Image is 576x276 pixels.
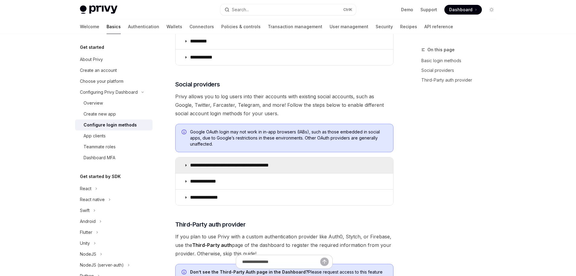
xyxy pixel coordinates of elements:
[80,78,123,85] div: Choose your platform
[75,249,153,260] button: Toggle NodeJS section
[75,65,153,76] a: Create an account
[75,238,153,249] button: Toggle Unity section
[75,119,153,130] a: Configure login methods
[232,6,249,13] div: Search...
[400,19,417,34] a: Recipes
[80,44,104,51] h5: Get started
[75,54,153,65] a: About Privy
[449,7,472,13] span: Dashboard
[421,66,501,75] a: Social providers
[189,19,214,34] a: Connectors
[84,110,116,118] div: Create new app
[80,240,90,247] div: Unity
[75,109,153,119] a: Create new app
[182,130,188,136] svg: Info
[75,227,153,238] button: Toggle Flutter section
[427,46,455,53] span: On this page
[75,141,153,152] a: Teammate roles
[84,154,115,161] div: Dashboard MFA
[75,194,153,205] button: Toggle React native section
[80,89,138,96] div: Configuring Privy Dashboard
[80,67,117,74] div: Create an account
[75,98,153,109] a: Overview
[424,19,453,34] a: API reference
[421,56,501,66] a: Basic login methods
[75,205,153,216] button: Toggle Swift section
[107,19,121,34] a: Basics
[376,19,393,34] a: Security
[75,183,153,194] button: Toggle React section
[175,232,393,258] span: If you plan to use Privy with a custom authentication provider like Auth0, Stytch, or Firebase, u...
[268,19,322,34] a: Transaction management
[192,242,232,248] strong: Third-Party auth
[75,87,153,98] button: Toggle Configuring Privy Dashboard section
[330,19,368,34] a: User management
[320,257,329,266] button: Send message
[80,19,99,34] a: Welcome
[84,132,106,140] div: App clients
[190,129,387,147] span: Google OAuth login may not work in in-app browsers (IABs), such as those embedded in social apps,...
[80,196,105,203] div: React native
[401,7,413,13] a: Demo
[80,229,92,236] div: Flutter
[75,152,153,163] a: Dashboard MFA
[175,92,393,118] span: Privy allows you to log users into their accounts with existing social accounts, such as Google, ...
[221,19,261,34] a: Policies & controls
[343,7,352,12] span: Ctrl K
[80,56,103,63] div: About Privy
[75,130,153,141] a: App clients
[84,143,116,150] div: Teammate roles
[80,207,90,214] div: Swift
[175,80,220,89] span: Social providers
[84,99,103,107] div: Overview
[75,76,153,87] a: Choose your platform
[128,19,159,34] a: Authentication
[421,75,501,85] a: Third-Party auth provider
[75,260,153,271] button: Toggle NodeJS (server-auth) section
[80,5,117,14] img: light logo
[166,19,182,34] a: Wallets
[175,220,246,229] span: Third-Party auth provider
[80,251,96,258] div: NodeJS
[444,5,482,15] a: Dashboard
[80,261,124,269] div: NodeJS (server-auth)
[242,255,320,268] input: Ask a question...
[75,216,153,227] button: Toggle Android section
[80,173,121,180] h5: Get started by SDK
[220,4,356,15] button: Open search
[487,5,496,15] button: Toggle dark mode
[80,218,96,225] div: Android
[80,185,91,192] div: React
[420,7,437,13] a: Support
[84,121,137,129] div: Configure login methods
